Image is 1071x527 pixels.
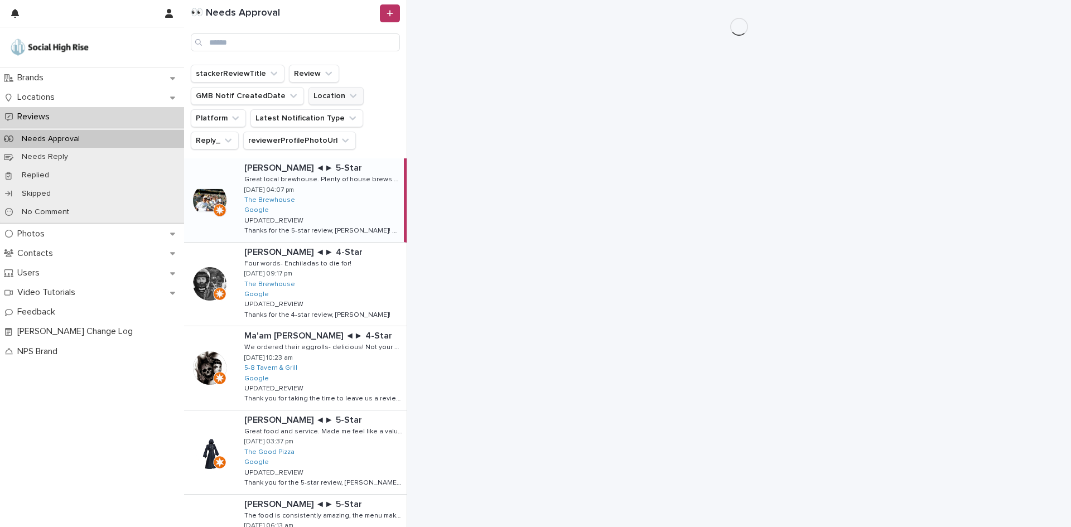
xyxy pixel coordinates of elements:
[244,225,402,235] p: Thanks for the 5-star review, Rich! We're happy to hear you had a great experience and we hope to...
[13,134,89,144] p: Needs Approval
[184,158,407,243] a: [PERSON_NAME] ◄► 5-Star[PERSON_NAME] ◄► 5-Star Great local brewhouse. Plenty of house brews and g...
[244,341,404,351] p: We ordered their eggrolls- delicious! Not your average eggrolls. Very filling. We also had a burg...
[244,196,295,204] a: The Brewhouse
[13,207,78,217] p: No Comment
[13,326,142,337] p: [PERSON_NAME] Change Log
[13,189,60,199] p: Skipped
[244,215,306,225] p: UPDATED_REVIEW
[244,467,306,477] p: UPDATED_REVIEW
[184,410,407,495] a: [PERSON_NAME] ◄► 5-Star[PERSON_NAME] ◄► 5-Star Great food and service. Made me feel like a valued...
[244,477,404,487] p: Thank you for the 5-star review, Miguel! We're happy to hear you had a great experience and we lo...
[244,161,364,173] p: [PERSON_NAME] ◄► 5-Star
[13,229,54,239] p: Photos
[13,171,58,180] p: Replied
[244,258,354,268] p: Four words- Enchiladas to die for!
[243,132,356,149] button: reviewerProfilePhotoUrl
[244,173,402,183] p: Great local brewhouse. Plenty of house brews and guest beers. Happy hour and dark brew specials. ...
[244,245,365,258] p: [PERSON_NAME] ◄► 4-Star
[13,112,59,122] p: Reviews
[244,298,306,308] p: UPDATED_REVIEW
[244,354,293,362] p: [DATE] 10:23 am
[244,375,269,383] a: Google
[13,72,52,83] p: Brands
[13,92,64,103] p: Locations
[244,309,393,319] p: Thanks for the 4-star review, [PERSON_NAME]!
[13,287,84,298] p: Video Tutorials
[13,307,64,317] p: Feedback
[13,248,62,259] p: Contacts
[244,426,404,436] p: Great food and service. Made me feel like a valued customer. Loved the outdoor lounge area ambian...
[244,497,364,510] p: [PERSON_NAME] ◄► 5-Star
[191,87,304,105] button: GMB Notif CreatedDate
[13,346,66,357] p: NPS Brand
[244,270,292,278] p: [DATE] 09:17 pm
[244,206,269,214] a: Google
[191,7,378,20] h1: 👀 Needs Approval
[244,510,404,520] p: The food is consistently amazing, the menu makes amall changes through the season to keep it fres...
[244,186,294,194] p: [DATE] 04:07 pm
[9,36,90,59] img: o5DnuTxEQV6sW9jFYBBf
[244,458,269,466] a: Google
[191,33,400,51] input: Search
[244,291,269,298] a: Google
[191,132,239,149] button: Reply_
[191,109,246,127] button: Platform
[289,65,339,83] button: Review
[250,109,363,127] button: Latest Notification Type
[13,268,49,278] p: Users
[244,328,394,341] p: Ma'am [PERSON_NAME] ◄► 4-Star
[244,383,306,393] p: UPDATED_REVIEW
[244,364,297,372] a: 5-8 Tavern & Grill
[244,448,295,456] a: The Good Pizza
[244,393,404,403] p: Thank you for taking the time to leave us a review! We're happy to hear that you enjoyed our food...
[184,243,407,327] a: [PERSON_NAME] ◄► 4-Star[PERSON_NAME] ◄► 4-Star Four words- Enchiladas to die for!Four words- Ench...
[244,281,295,288] a: The Brewhouse
[244,438,293,446] p: [DATE] 03:37 pm
[184,326,407,410] a: Ma'am [PERSON_NAME] ◄► 4-StarMa'am [PERSON_NAME] ◄► 4-Star We ordered their eggrolls- delicious! ...
[244,413,364,426] p: [PERSON_NAME] ◄► 5-Star
[13,152,77,162] p: Needs Reply
[191,65,284,83] button: stackerReviewTitle
[308,87,364,105] button: Location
